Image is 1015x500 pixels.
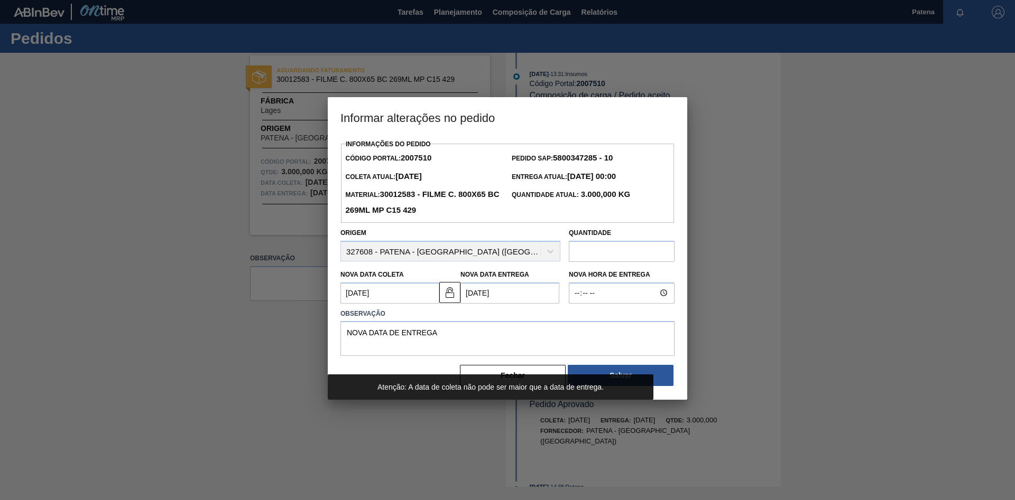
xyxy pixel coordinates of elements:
span: Quantidade Atual: [512,191,630,199]
strong: 5800347285 - 10 [553,153,613,162]
textarea: NOVA DATA DE ENTREGA [340,321,675,356]
button: Salvar [568,365,673,386]
span: Material: [345,191,499,214]
strong: 2007510 [401,153,431,162]
span: Entrega Atual: [512,173,616,181]
label: Nova Data Entrega [460,271,529,278]
strong: [DATE] [395,172,422,181]
input: dd/mm/yyyy [460,282,559,304]
label: Observação [340,306,675,322]
span: Coleta Atual: [345,173,421,181]
label: Origem [340,229,366,237]
button: Fechar [460,365,566,386]
span: Pedido SAP: [512,155,613,162]
label: Nova Hora de Entrega [569,267,675,282]
img: unlocked [444,286,456,299]
input: dd/mm/yyyy [340,282,439,304]
strong: [DATE] 00:00 [567,172,616,181]
span: Atenção: A data de coleta não pode ser maior que a data de entrega. [377,383,604,391]
button: unlocked [439,282,460,303]
strong: 3.000,000 KG [579,190,631,199]
label: Nova Data Coleta [340,271,404,278]
label: Quantidade [569,229,611,237]
label: Informações do Pedido [346,140,431,148]
span: Código Portal: [345,155,431,162]
strong: 30012583 - FILME C. 800X65 BC 269ML MP C15 429 [345,190,499,214]
h3: Informar alterações no pedido [328,97,687,137]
